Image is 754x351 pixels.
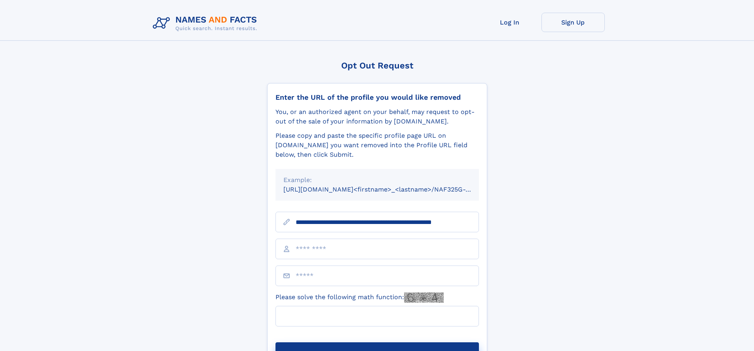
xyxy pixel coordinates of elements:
div: You, or an authorized agent on your behalf, may request to opt-out of the sale of your informatio... [275,107,479,126]
img: Logo Names and Facts [150,13,264,34]
a: Sign Up [541,13,605,32]
div: Opt Out Request [267,61,487,70]
label: Please solve the following math function: [275,292,444,303]
div: Enter the URL of the profile you would like removed [275,93,479,102]
div: Example: [283,175,471,185]
a: Log In [478,13,541,32]
small: [URL][DOMAIN_NAME]<firstname>_<lastname>/NAF325G-xxxxxxxx [283,186,494,193]
div: Please copy and paste the specific profile page URL on [DOMAIN_NAME] you want removed into the Pr... [275,131,479,159]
